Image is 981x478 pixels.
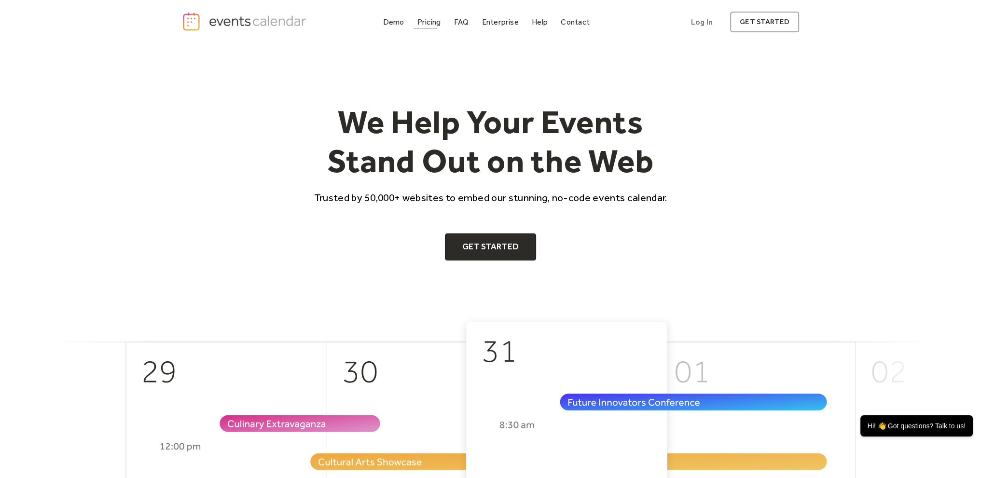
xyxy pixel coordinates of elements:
div: Pricing [417,19,441,25]
div: Contact [561,19,590,25]
a: home [182,12,309,31]
a: Contact [557,15,594,28]
div: Help [532,19,548,25]
p: Trusted by 50,000+ websites to embed our stunning, no-code events calendar. [305,191,676,205]
h1: We Help Your Events Stand Out on the Web [305,102,676,181]
div: FAQ [454,19,469,25]
a: FAQ [450,15,473,28]
a: Log In [681,12,722,32]
a: Enterprise [478,15,522,28]
a: Help [528,15,552,28]
a: Pricing [414,15,445,28]
a: Get Started [445,233,536,260]
div: Enterprise [482,19,518,25]
div: Demo [383,19,404,25]
a: Demo [379,15,408,28]
a: get started [730,12,799,32]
